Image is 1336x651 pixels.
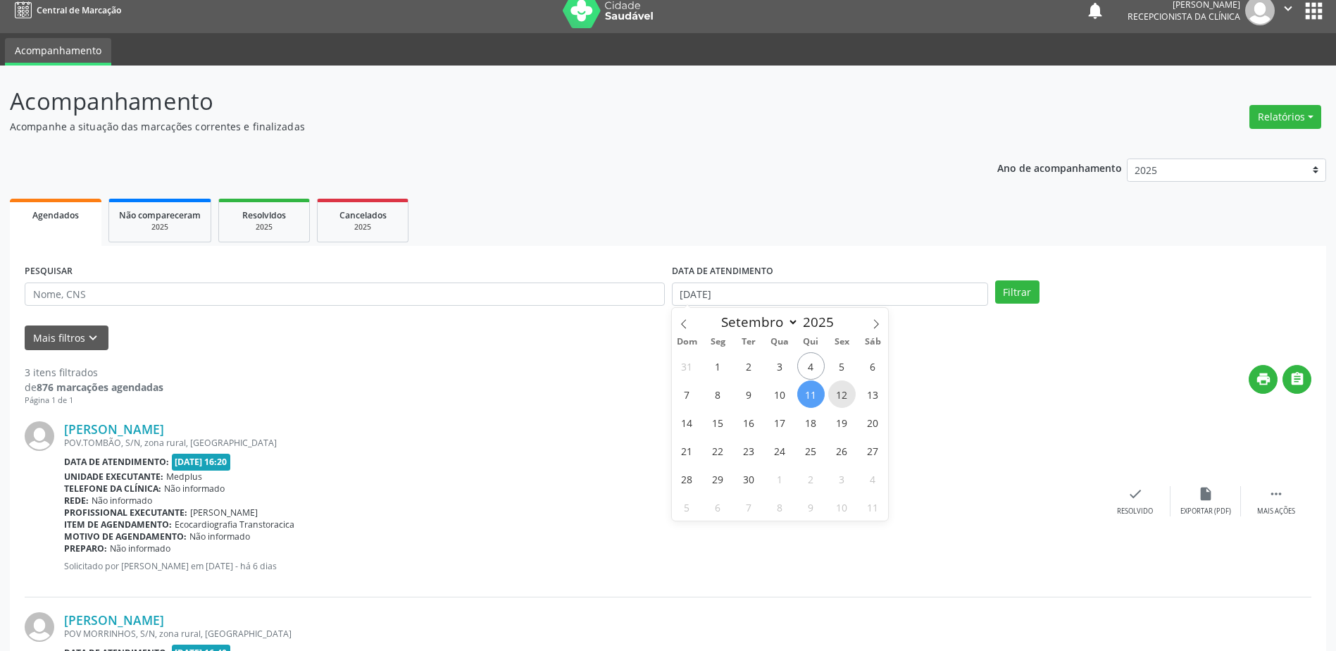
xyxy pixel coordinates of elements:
[859,437,887,464] span: Setembro 27, 2025
[164,483,225,495] span: Não informado
[110,542,170,554] span: Não informado
[64,628,1100,640] div: POV MORRINHOS, S/N, zona rural, [GEOGRAPHIC_DATA]
[766,437,794,464] span: Setembro 24, 2025
[119,209,201,221] span: Não compareceram
[32,209,79,221] span: Agendados
[797,380,825,408] span: Setembro 11, 2025
[64,471,163,483] b: Unidade executante:
[795,337,826,347] span: Qui
[175,519,294,531] span: Ecocardiografia Transtoracica
[166,471,202,483] span: Medplus
[64,542,107,554] b: Preparo:
[85,330,101,346] i: keyboard_arrow_down
[1085,1,1105,20] button: notifications
[92,495,152,507] span: Não informado
[10,84,931,119] p: Acompanhamento
[826,337,857,347] span: Sex
[735,437,763,464] span: Setembro 23, 2025
[735,409,763,436] span: Setembro 16, 2025
[735,493,763,521] span: Outubro 7, 2025
[190,507,258,519] span: [PERSON_NAME]
[859,409,887,436] span: Setembro 20, 2025
[828,465,856,492] span: Outubro 3, 2025
[673,380,701,408] span: Setembro 7, 2025
[64,531,187,542] b: Motivo de agendamento:
[704,493,732,521] span: Outubro 6, 2025
[189,531,250,542] span: Não informado
[859,465,887,492] span: Outubro 4, 2025
[25,365,163,380] div: 3 itens filtrados
[733,337,764,347] span: Ter
[704,465,732,492] span: Setembro 29, 2025
[64,421,164,437] a: [PERSON_NAME]
[997,159,1122,176] p: Ano de acompanhamento
[797,409,825,436] span: Setembro 18, 2025
[995,280,1040,304] button: Filtrar
[25,395,163,407] div: Página 1 de 1
[704,352,732,380] span: Setembro 1, 2025
[704,409,732,436] span: Setembro 15, 2025
[673,493,701,521] span: Outubro 5, 2025
[859,380,887,408] span: Setembro 13, 2025
[64,483,161,495] b: Telefone da clínica:
[25,283,665,306] input: Nome, CNS
[673,437,701,464] span: Setembro 21, 2025
[10,119,931,134] p: Acompanhe a situação das marcações correntes e finalizadas
[672,261,773,283] label: DATA DE ATENDIMENTO
[797,493,825,521] span: Outubro 9, 2025
[766,409,794,436] span: Setembro 17, 2025
[339,209,387,221] span: Cancelados
[64,519,172,531] b: Item de agendamento:
[37,380,163,394] strong: 876 marcações agendadas
[1249,105,1321,129] button: Relatórios
[1117,507,1153,516] div: Resolvido
[1257,507,1295,516] div: Mais ações
[64,507,187,519] b: Profissional executante:
[64,560,1100,572] p: Solicitado por [PERSON_NAME] em [DATE] - há 6 dias
[766,493,794,521] span: Outubro 8, 2025
[37,4,121,16] span: Central de Marcação
[1256,371,1271,387] i: print
[828,493,856,521] span: Outubro 10, 2025
[1198,486,1213,502] i: insert_drive_file
[797,465,825,492] span: Outubro 2, 2025
[828,352,856,380] span: Setembro 5, 2025
[1268,486,1284,502] i: 
[5,38,111,66] a: Acompanhamento
[242,209,286,221] span: Resolvidos
[1128,486,1143,502] i: check
[1180,507,1231,516] div: Exportar (PDF)
[64,495,89,507] b: Rede:
[859,352,887,380] span: Setembro 6, 2025
[797,437,825,464] span: Setembro 25, 2025
[172,454,231,470] span: [DATE] 16:20
[119,222,201,232] div: 2025
[766,465,794,492] span: Outubro 1, 2025
[735,380,763,408] span: Setembro 9, 2025
[828,409,856,436] span: Setembro 19, 2025
[1280,1,1296,16] i: 
[1282,365,1311,394] button: 
[735,352,763,380] span: Setembro 2, 2025
[764,337,795,347] span: Qua
[715,312,799,332] select: Month
[673,465,701,492] span: Setembro 28, 2025
[64,612,164,628] a: [PERSON_NAME]
[673,352,701,380] span: Agosto 31, 2025
[327,222,398,232] div: 2025
[672,283,988,306] input: Selecione um intervalo
[1290,371,1305,387] i: 
[64,437,1100,449] div: POV.TOMBÃO, S/N, zona rural, [GEOGRAPHIC_DATA]
[25,380,163,395] div: de
[704,437,732,464] span: Setembro 22, 2025
[859,493,887,521] span: Outubro 11, 2025
[229,222,299,232] div: 2025
[1128,11,1240,23] span: Recepcionista da clínica
[704,380,732,408] span: Setembro 8, 2025
[828,437,856,464] span: Setembro 26, 2025
[1249,365,1278,394] button: print
[25,325,108,350] button: Mais filtroskeyboard_arrow_down
[25,261,73,283] label: PESQUISAR
[25,421,54,451] img: img
[673,409,701,436] span: Setembro 14, 2025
